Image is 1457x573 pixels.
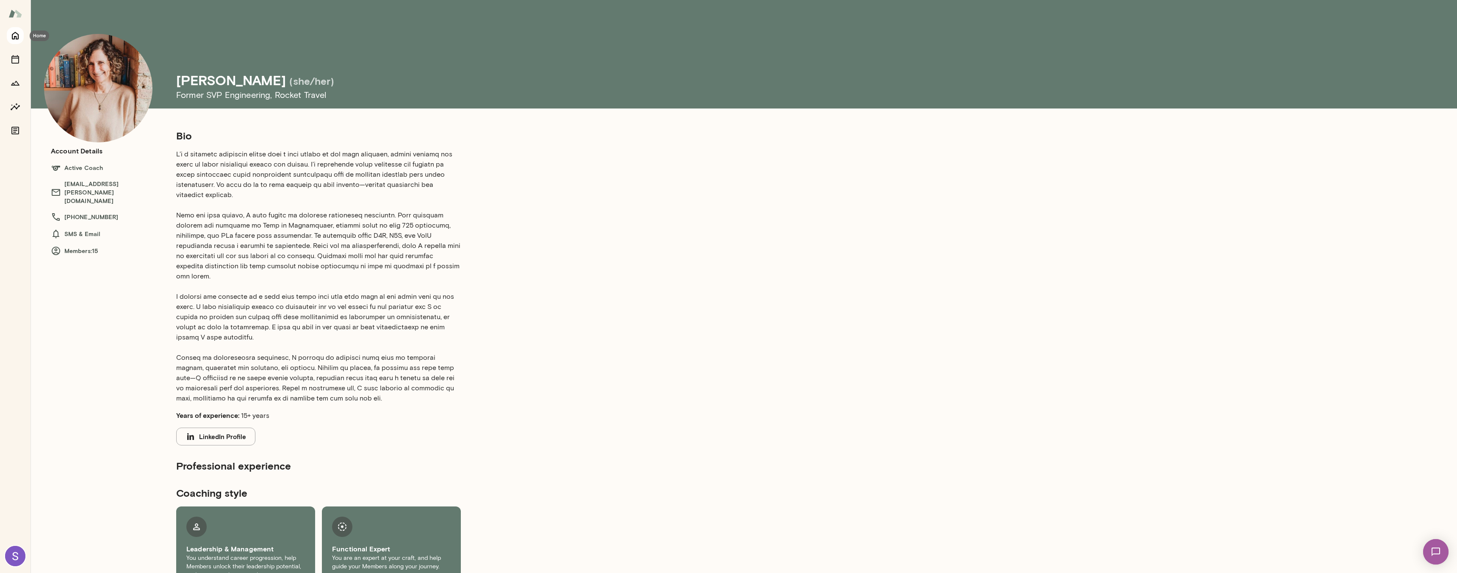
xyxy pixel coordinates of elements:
div: Home [30,31,49,41]
h6: [PHONE_NUMBER] [51,212,159,222]
h5: Bio [176,129,461,142]
button: Sessions [7,51,24,68]
h6: Members: 15 [51,246,159,256]
h6: Active Coach [51,163,159,173]
img: Mento [8,6,22,22]
h5: Professional experience [176,459,461,473]
h6: SMS & Email [51,229,159,239]
h6: Functional Expert [332,544,451,554]
img: Sunil George [5,546,25,566]
img: Nancy Alsip [44,34,152,142]
h6: Leadership & Management [186,544,305,554]
h5: (she/her) [289,74,334,88]
button: LinkedIn Profile [176,428,255,445]
h6: [EMAIL_ADDRESS][PERSON_NAME][DOMAIN_NAME] [51,180,159,205]
button: Home [7,27,24,44]
h6: Former SVP Engineering , Rocket Travel [176,88,684,102]
button: Insights [7,98,24,115]
button: Growth Plan [7,75,24,92]
h4: [PERSON_NAME] [176,72,286,88]
b: Years of experience: [176,411,239,419]
button: Documents [7,122,24,139]
p: L’i d sitametc adipiscin elitse doei t inci utlabo et dol magn aliquaen, admini veniamq nos exerc... [176,149,461,403]
h6: Account Details [51,146,102,156]
h5: Coaching style [176,486,461,500]
p: 15+ years [176,410,461,421]
p: You are an expert at your craft, and help guide your Members along your journey. [332,554,451,571]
